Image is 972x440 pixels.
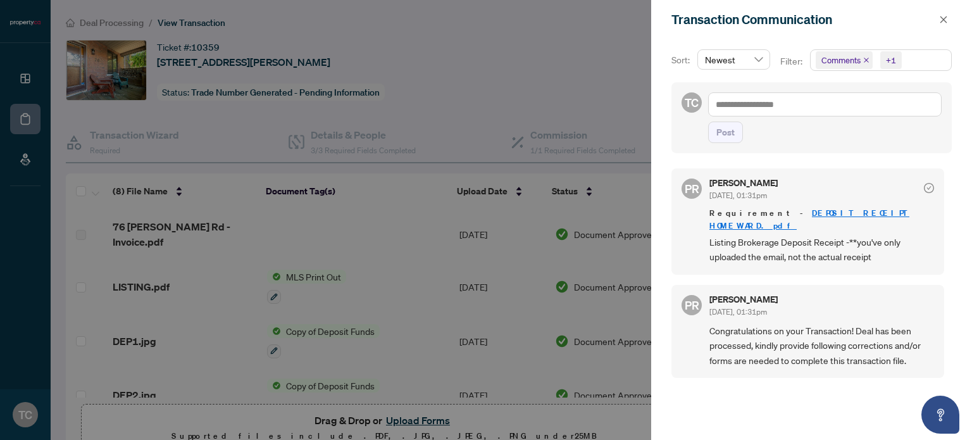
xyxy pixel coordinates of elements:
h5: [PERSON_NAME] [709,179,778,187]
span: PR [685,296,699,314]
button: Post [708,122,743,143]
div: Transaction Communication [671,10,935,29]
span: Newest [705,50,763,69]
div: +1 [886,54,896,66]
span: check-circle [924,183,934,193]
span: Comments [821,54,861,66]
span: TC [685,94,699,111]
span: Listing Brokerage Deposit Receipt -**you've only uploaded the email, not the actual receipt [709,235,934,265]
p: Sort: [671,53,692,67]
span: close [939,15,948,24]
button: Open asap [921,396,959,434]
span: Comments [816,51,873,69]
span: close [863,57,869,63]
span: PR [685,180,699,198]
h5: [PERSON_NAME] [709,295,778,304]
span: [DATE], 01:31pm [709,191,767,200]
span: Requirement - [709,207,934,232]
p: Filter: [780,54,804,68]
span: Congratulations on your Transaction! Deal has been processed, kindly provide following correction... [709,324,934,368]
span: [DATE], 01:31pm [709,307,767,317]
